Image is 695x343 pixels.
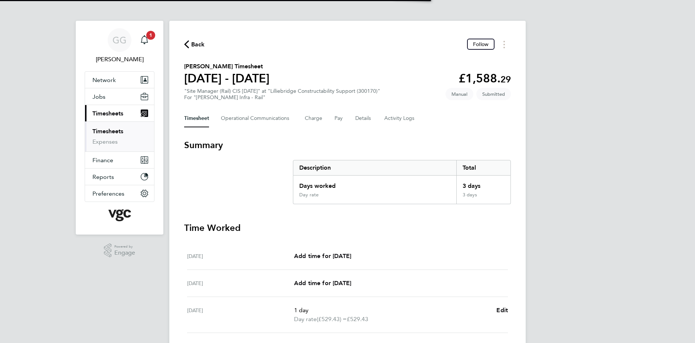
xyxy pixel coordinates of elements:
a: 1 [137,28,152,52]
h2: [PERSON_NAME] Timesheet [184,62,270,71]
div: Total [456,160,510,175]
button: Details [355,110,372,127]
div: Days worked [293,176,456,192]
button: Follow [467,39,495,50]
a: Edit [496,306,508,315]
button: Charge [305,110,323,127]
span: Powered by [114,244,135,250]
div: For "[PERSON_NAME] Infra - Rail" [184,94,380,101]
button: Pay [335,110,343,127]
span: Back [191,40,205,49]
h3: Summary [184,139,511,151]
span: GG [112,35,127,45]
a: Timesheets [92,128,123,135]
span: Follow [473,41,489,48]
div: "Site Manager (Rail) CIS [DATE]" at "Lilliebridge Constructability Support (300170)" [184,88,380,101]
button: Network [85,72,154,88]
span: Add time for [DATE] [294,252,351,259]
app-decimal: £1,588. [459,71,511,85]
span: Finance [92,157,113,164]
div: Description [293,160,456,175]
nav: Main navigation [76,21,163,235]
span: (£529.43) = [317,316,347,323]
button: Timesheet [184,110,209,127]
span: £529.43 [347,316,368,323]
a: Add time for [DATE] [294,252,351,261]
span: Add time for [DATE] [294,280,351,287]
button: Timesheets [85,105,154,121]
a: Go to home page [85,209,154,221]
span: 1 [146,31,155,40]
a: Add time for [DATE] [294,279,351,288]
button: Preferences [85,185,154,202]
div: [DATE] [187,252,294,261]
span: This timesheet was manually created. [446,88,473,100]
div: 3 days [456,176,510,192]
button: Finance [85,152,154,168]
button: Timesheets Menu [497,39,511,50]
span: Jobs [92,93,105,100]
span: Engage [114,250,135,256]
span: Network [92,76,116,84]
span: 29 [500,74,511,85]
h3: Time Worked [184,222,511,234]
h1: [DATE] - [DATE] [184,71,270,86]
div: Summary [293,160,511,204]
a: Expenses [92,138,118,145]
button: Reports [85,169,154,185]
span: Preferences [92,190,124,197]
div: Day rate [299,192,319,198]
a: GG[PERSON_NAME] [85,28,154,64]
span: Timesheets [92,110,123,117]
a: Powered byEngage [104,244,136,258]
span: Reports [92,173,114,180]
span: This timesheet is Submitted. [476,88,511,100]
span: Day rate [294,315,317,324]
button: Operational Communications [221,110,293,127]
button: Back [184,40,205,49]
div: Timesheets [85,121,154,151]
div: 3 days [456,192,510,204]
button: Activity Logs [384,110,415,127]
img: vgcgroup-logo-retina.png [108,209,131,221]
span: Edit [496,307,508,314]
div: [DATE] [187,306,294,324]
div: [DATE] [187,279,294,288]
button: Jobs [85,88,154,105]
span: Gauri Gautam [85,55,154,64]
p: 1 day [294,306,490,315]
